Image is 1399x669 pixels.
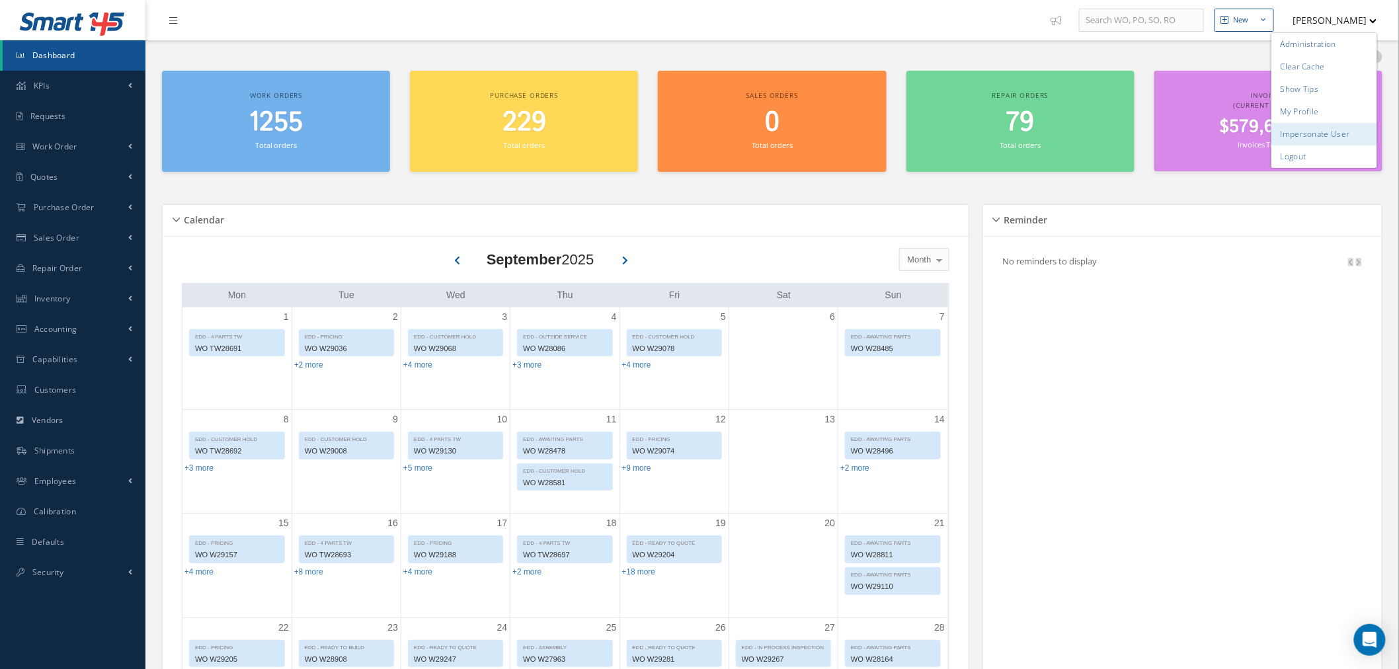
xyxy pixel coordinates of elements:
[1000,210,1048,226] h5: Reminder
[300,547,393,563] div: WO TW28693
[300,330,393,341] div: EDD - PRICING
[190,341,284,356] div: WO TW28691
[403,567,432,576] a: Show 4 more events
[292,514,401,617] td: September 16, 2025
[510,307,620,410] td: September 4, 2025
[190,432,284,444] div: EDD - CUSTOMER HOLD
[403,463,432,473] a: Show 5 more events
[906,71,1135,172] a: Repair orders 79 Total orders
[627,652,721,667] div: WO W29281
[292,409,401,513] td: September 9, 2025
[34,293,71,304] span: Inventory
[627,547,721,563] div: WO W29204
[713,618,729,637] a: September 26, 2025
[932,618,947,637] a: September 28, 2025
[666,287,682,303] a: Friday
[300,444,393,459] div: WO W29008
[190,652,284,667] div: WO W29205
[32,567,63,578] span: Security
[627,641,721,652] div: EDD - READY TO QUOTE
[1006,104,1035,141] span: 79
[32,141,77,152] span: Work Order
[281,307,292,327] a: September 1, 2025
[737,641,830,652] div: EDD - IN PROCESS INSPECTION
[32,354,78,365] span: Capabilities
[294,360,323,370] a: Show 2 more events
[846,341,940,356] div: WO W28485
[409,432,502,444] div: EDD - 4 PARTS TW
[1250,91,1286,100] span: Invoiced
[182,409,292,513] td: September 8, 2025
[182,514,292,617] td: September 15, 2025
[410,71,638,172] a: Purchase orders 229 Total orders
[718,307,729,327] a: September 5, 2025
[190,641,284,652] div: EDD - PRICING
[822,514,838,533] a: September 20, 2025
[518,547,612,563] div: WO TW28697
[822,618,838,637] a: September 27, 2025
[765,104,779,141] span: 0
[1220,114,1317,140] span: $579,644.01
[622,567,656,576] a: Show 18 more events
[300,536,393,547] div: EDD - 4 PARTS TW
[190,547,284,563] div: WO W29157
[1079,9,1204,32] input: Search WO, PO, SO, RO
[746,91,798,100] span: Sales orders
[518,432,612,444] div: EDD - AWAITING PARTS
[518,641,612,652] div: EDD - ASSEMBLY
[518,536,612,547] div: EDD - 4 PARTS TW
[518,475,612,491] div: WO W28581
[1354,624,1386,656] div: Open Intercom Messenger
[409,652,502,667] div: WO W29247
[846,444,940,459] div: WO W28496
[390,307,401,327] a: September 2, 2025
[838,307,947,410] td: September 7, 2025
[401,409,510,513] td: September 10, 2025
[487,249,594,270] div: 2025
[3,40,145,71] a: Dashboard
[184,463,214,473] a: Show 3 more events
[190,536,284,547] div: EDD - PRICING
[752,140,793,150] small: Total orders
[30,110,65,122] span: Requests
[1234,15,1249,26] div: New
[1271,33,1377,56] a: Administration
[500,307,510,327] a: September 3, 2025
[620,514,729,617] td: September 19, 2025
[846,579,940,594] div: WO W29110
[512,360,541,370] a: Show 3 more events
[300,432,393,444] div: EDD - CUSTOMER HOLD
[504,140,545,150] small: Total orders
[495,410,510,429] a: September 10, 2025
[390,410,401,429] a: September 9, 2025
[502,104,546,141] span: 229
[34,475,77,487] span: Employees
[403,360,432,370] a: Show 4 more events
[495,514,510,533] a: September 17, 2025
[609,307,620,327] a: September 4, 2025
[627,432,721,444] div: EDD - PRICING
[1271,123,1377,145] a: Impersonate User
[487,251,562,268] b: September
[401,307,510,410] td: September 3, 2025
[32,262,83,274] span: Repair Order
[729,409,838,513] td: September 13, 2025
[300,341,393,356] div: WO W29036
[184,567,214,576] a: Show 4 more events
[518,341,612,356] div: WO W28086
[518,330,612,341] div: EDD - OUTSIDE SERVICE
[409,547,502,563] div: WO W29188
[1215,9,1274,32] button: New
[190,444,284,459] div: WO TW28692
[495,618,510,637] a: September 24, 2025
[822,410,838,429] a: September 13, 2025
[300,641,393,652] div: EDD - READY TO BUILD
[409,330,502,341] div: EDD - CUSTOMER HOLD
[250,91,302,100] span: Work orders
[180,210,224,226] h5: Calendar
[604,514,620,533] a: September 18, 2025
[658,71,886,172] a: Sales orders 0 Total orders
[510,514,620,617] td: September 18, 2025
[622,463,651,473] a: Show 9 more events
[729,307,838,410] td: September 6, 2025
